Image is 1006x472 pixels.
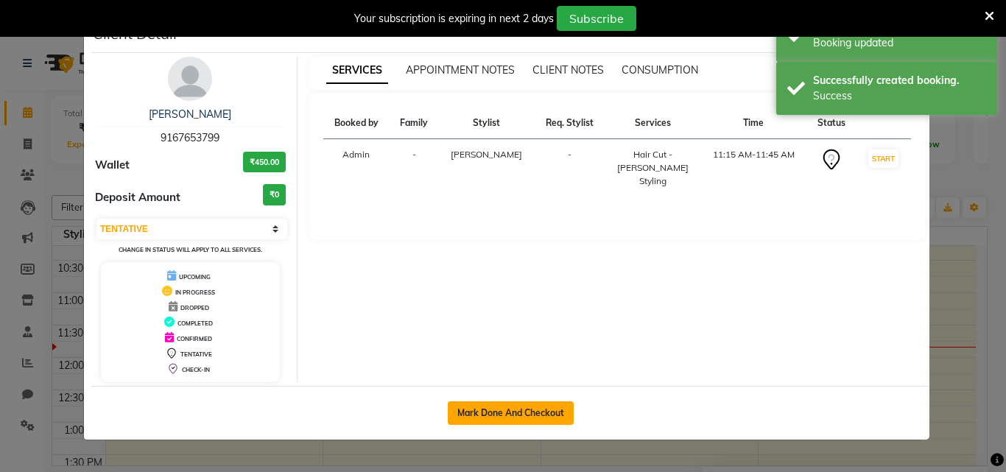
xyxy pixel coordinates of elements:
img: avatar [168,57,212,101]
th: Req. Stylist [535,108,605,139]
span: [PERSON_NAME] [451,149,522,160]
span: DROPPED [180,304,209,311]
span: Wallet [95,157,130,174]
th: Services [605,108,700,139]
div: Successfully created booking. [813,73,986,88]
button: Mark Done And Checkout [448,401,574,425]
span: CONSUMPTION [622,63,698,77]
h3: ₹0 [263,184,286,205]
span: TENTATIVE [180,351,212,358]
th: Booked by [323,108,390,139]
th: Family [390,108,439,139]
span: CLIENT NOTES [532,63,604,77]
span: APPOINTMENT NOTES [406,63,515,77]
div: Success [813,88,986,104]
button: START [868,149,898,168]
span: IN PROGRESS [175,289,215,296]
td: Admin [323,139,390,197]
span: SERVICES [326,57,388,84]
span: CHECK-IN [182,366,210,373]
td: 11:15 AM-11:45 AM [700,139,807,197]
div: Hair Cut - [PERSON_NAME] Styling [614,148,692,188]
span: COMPLETED [177,320,213,327]
small: Change in status will apply to all services. [119,246,262,253]
span: Deposit Amount [95,189,180,206]
th: Time [700,108,807,139]
td: - [390,139,439,197]
a: [PERSON_NAME] [149,108,231,121]
th: Stylist [439,108,535,139]
td: - [535,139,605,197]
button: Subscribe [557,6,636,31]
h3: ₹450.00 [243,152,286,173]
div: Your subscription is expiring in next 2 days [354,11,554,27]
span: UPCOMING [179,273,211,281]
span: 9167653799 [161,131,219,144]
span: CONFIRMED [177,335,212,342]
div: Booking updated [813,35,986,51]
th: Status [807,108,856,139]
